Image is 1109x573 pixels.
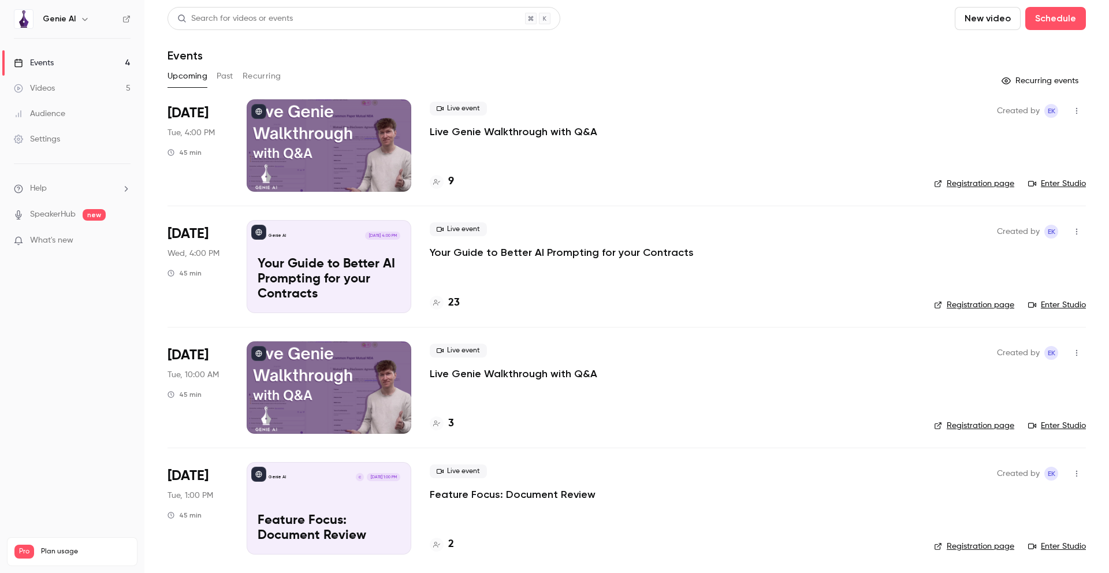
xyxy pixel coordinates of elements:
h4: 2 [448,537,454,552]
span: [DATE] [168,104,209,122]
span: EK [1048,346,1055,360]
span: What's new [30,235,73,247]
button: Schedule [1025,7,1086,30]
span: EK [1048,467,1055,481]
li: help-dropdown-opener [14,183,131,195]
span: Ed Kendall [1044,346,1058,360]
button: Recurring events [996,72,1086,90]
h1: Events [168,49,203,62]
span: new [83,209,106,221]
h6: Genie AI [43,13,76,25]
div: 45 min [168,390,202,399]
span: Ed Kendall [1044,225,1058,239]
span: Ed Kendall [1044,467,1058,481]
button: Past [217,67,233,85]
a: Feature Focus: Document Review [430,488,596,501]
h4: 9 [448,174,454,189]
a: Feature Focus: Document ReviewGenie AIC[DATE] 1:00 PMFeature Focus: Document Review [247,462,411,555]
div: Search for videos or events [177,13,293,25]
div: Videos [14,83,55,94]
a: Live Genie Walkthrough with Q&A [430,125,597,139]
a: Registration page [934,178,1014,189]
span: [DATE] [168,467,209,485]
h4: 23 [448,295,460,311]
p: Genie AI [269,474,286,480]
p: Genie AI [269,233,286,239]
div: Events [14,57,54,69]
div: Aug 19 Tue, 4:00 PM (Europe/London) [168,99,228,192]
span: [DATE] 4:00 PM [365,232,400,240]
a: Your Guide to Better AI Prompting for your Contracts [430,245,694,259]
span: EK [1048,104,1055,118]
h4: 3 [448,416,454,431]
a: Registration page [934,299,1014,311]
a: Your Guide to Better AI Prompting for your ContractsGenie AI[DATE] 4:00 PMYour Guide to Better AI... [247,220,411,312]
div: 45 min [168,269,202,278]
div: Audience [14,108,65,120]
a: Enter Studio [1028,178,1086,189]
span: [DATE] [168,225,209,243]
span: [DATE] 1:00 PM [367,473,400,481]
a: 9 [430,174,454,189]
div: 45 min [168,511,202,520]
span: Created by [997,104,1040,118]
button: Recurring [243,67,281,85]
a: Live Genie Walkthrough with Q&A [430,367,597,381]
span: Plan usage [41,547,130,556]
span: Created by [997,346,1040,360]
a: Enter Studio [1028,420,1086,431]
span: Tue, 1:00 PM [168,490,213,501]
button: Upcoming [168,67,207,85]
span: Pro [14,545,34,559]
span: Live event [430,464,487,478]
div: Aug 26 Tue, 1:00 PM (Europe/London) [168,462,228,555]
div: Aug 20 Wed, 4:00 PM (Europe/London) [168,220,228,312]
a: 23 [430,295,460,311]
span: Live event [430,222,487,236]
span: Help [30,183,47,195]
a: 3 [430,416,454,431]
span: Created by [997,225,1040,239]
a: Registration page [934,420,1014,431]
a: SpeakerHub [30,209,76,221]
span: Wed, 4:00 PM [168,248,219,259]
span: Live event [430,344,487,358]
a: Enter Studio [1028,541,1086,552]
span: Ed Kendall [1044,104,1058,118]
button: New video [955,7,1021,30]
div: Aug 26 Tue, 10:00 AM (Europe/London) [168,341,228,434]
span: Tue, 4:00 PM [168,127,215,139]
span: Created by [997,467,1040,481]
p: Your Guide to Better AI Prompting for your Contracts [258,257,400,302]
div: Settings [14,133,60,145]
div: C [355,472,364,482]
span: EK [1048,225,1055,239]
span: Tue, 10:00 AM [168,369,219,381]
p: Feature Focus: Document Review [258,514,400,544]
a: Enter Studio [1028,299,1086,311]
a: 2 [430,537,454,552]
div: 45 min [168,148,202,157]
span: [DATE] [168,346,209,364]
a: Registration page [934,541,1014,552]
img: Genie AI [14,10,33,28]
span: Live event [430,102,487,116]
